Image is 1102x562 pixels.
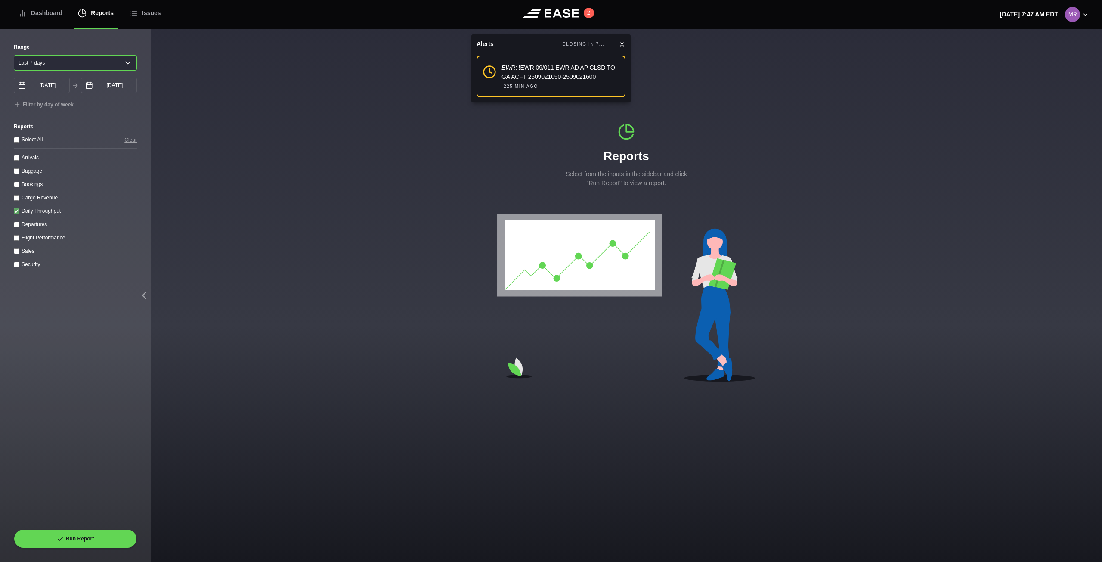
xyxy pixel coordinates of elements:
[562,170,691,188] p: Select from the inputs in the sidebar and click "Run Report" to view a report.
[501,63,619,81] div: : !EWR 09/011 EWR AD AP CLSD TO GA ACFT 2509021050-2509021600
[501,83,538,90] div: -225 MIN AGO
[124,135,137,144] button: Clear
[22,248,34,254] label: Sales
[22,137,43,143] label: Select All
[14,529,137,548] button: Run Report
[22,155,39,161] label: Arrivals
[22,181,43,187] label: Bookings
[22,168,42,174] label: Baggage
[563,41,605,48] div: CLOSING IN 7...
[22,221,47,227] label: Departures
[22,195,58,201] label: Cargo Revenue
[1000,10,1058,19] p: [DATE] 7:47 AM EDT
[14,43,137,51] label: Range
[81,78,137,93] input: mm/dd/yyyy
[562,123,691,188] div: Reports
[584,8,594,18] button: 2
[22,208,61,214] label: Daily Throughput
[562,147,691,165] h1: Reports
[14,102,74,109] button: Filter by day of week
[501,64,515,71] em: EWR
[477,40,494,49] div: Alerts
[14,123,137,130] label: Reports
[22,261,40,267] label: Security
[14,78,70,93] input: mm/dd/yyyy
[1065,7,1080,22] img: 0b2ed616698f39eb9cebe474ea602d52
[22,235,65,241] label: Flight Performance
